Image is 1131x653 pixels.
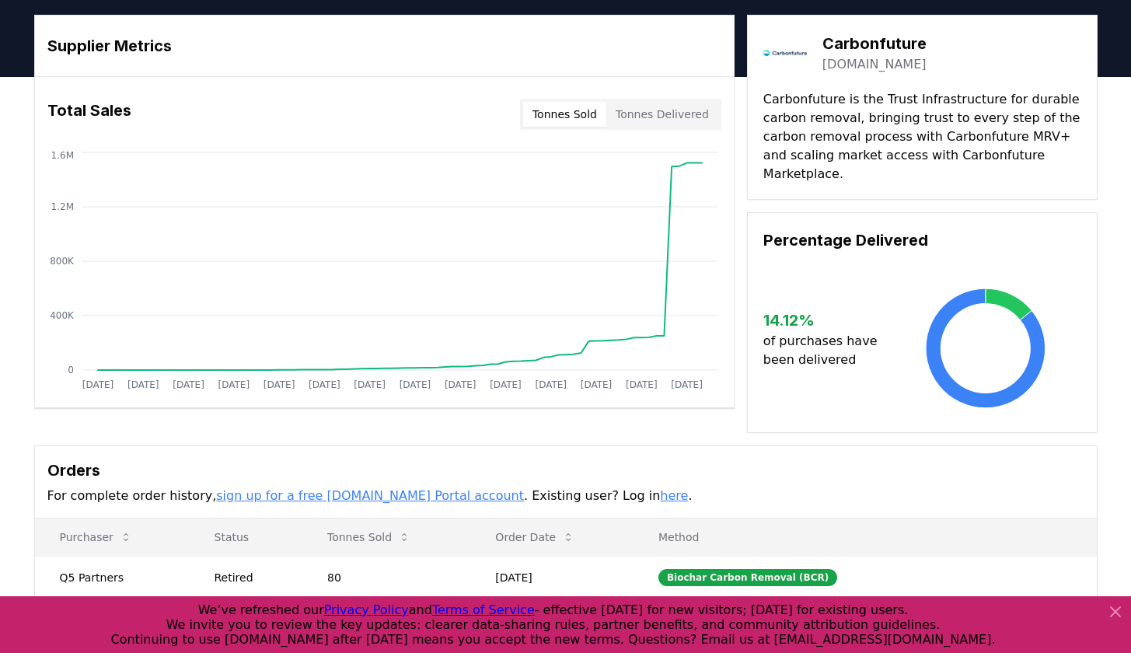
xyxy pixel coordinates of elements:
tspan: 0 [68,365,74,375]
p: Carbonfuture is the Trust Infrastructure for durable carbon removal, bringing trust to every step... [763,90,1081,183]
tspan: 1.6M [51,150,73,161]
td: Q5 Partners [35,556,190,599]
div: Retired [215,570,290,585]
tspan: [DATE] [399,379,431,390]
img: Carbonfuture-logo [763,31,807,75]
h3: Total Sales [47,99,131,130]
tspan: [DATE] [218,379,250,390]
tspan: [DATE] [263,379,295,390]
tspan: [DATE] [580,379,612,390]
a: [DOMAIN_NAME] [822,55,927,74]
tspan: [DATE] [82,379,113,390]
tspan: [DATE] [444,379,476,390]
div: Biochar Carbon Removal (BCR) [658,569,837,586]
tspan: [DATE] [626,379,658,390]
td: 80 [302,556,470,599]
a: here [660,488,688,503]
p: Status [202,529,290,545]
tspan: [DATE] [535,379,567,390]
button: Tonnes Delivered [606,102,718,127]
h3: 14.12 % [763,309,890,332]
button: Order Date [483,522,587,553]
button: Tonnes Sold [315,522,423,553]
tspan: [DATE] [490,379,522,390]
tspan: [DATE] [127,379,159,390]
tspan: [DATE] [354,379,386,390]
td: [DATE] [470,556,634,599]
h3: Orders [47,459,1084,482]
tspan: [DATE] [173,379,204,390]
h3: Carbonfuture [822,32,927,55]
tspan: 1.2M [51,201,73,212]
a: sign up for a free [DOMAIN_NAME] Portal account [216,488,524,503]
tspan: 400K [50,310,75,321]
p: of purchases have been delivered [763,332,890,369]
button: Tonnes Sold [523,102,606,127]
p: For complete order history, . Existing user? Log in . [47,487,1084,505]
h3: Supplier Metrics [47,34,721,58]
tspan: 800K [50,256,75,267]
h3: Percentage Delivered [763,229,1081,252]
tspan: [DATE] [309,379,340,390]
p: Method [646,529,1084,545]
tspan: [DATE] [671,379,703,390]
button: Purchaser [47,522,145,553]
